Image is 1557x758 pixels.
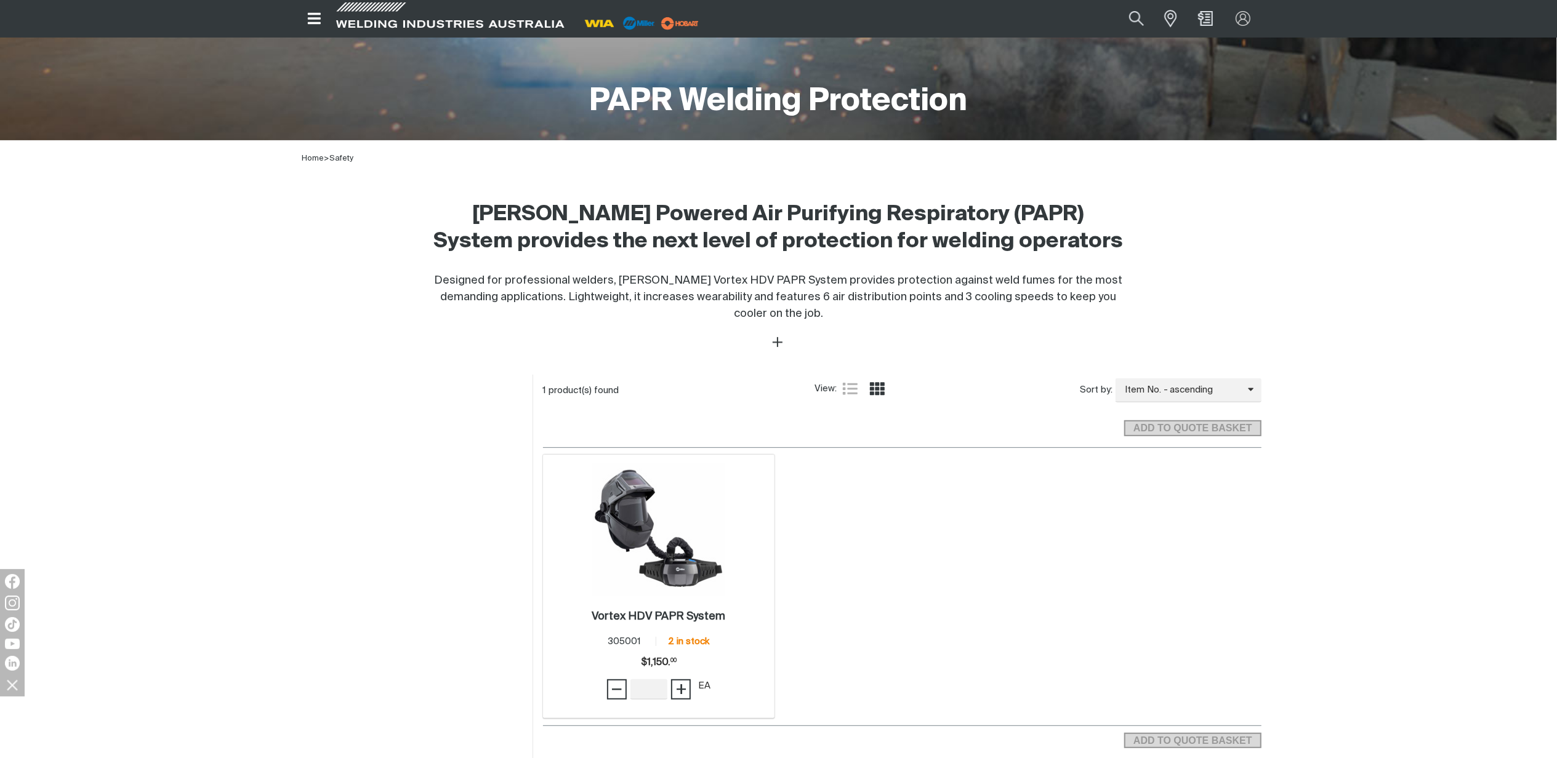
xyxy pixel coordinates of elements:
[670,658,677,663] sup: 00
[1196,11,1215,26] a: Shopping cart (0 product(s))
[1100,5,1157,33] input: Product name or item number...
[1080,383,1112,397] span: Sort by:
[1124,420,1261,436] button: Add selected products to the shopping cart
[592,610,725,624] a: Vortex HDV PAPR System
[1124,733,1261,749] button: Add selected products to the shopping cart
[590,82,968,122] h1: PAPR Welding Protection
[543,375,1261,406] section: Product list controls
[432,201,1126,255] h2: [PERSON_NAME] Powered Air Purifying Respiratory (PAPR) System provides the next level of protecti...
[641,650,677,675] span: $1,150.
[302,154,324,162] a: Home
[543,406,1261,440] section: Add to cart control
[5,596,20,610] img: Instagram
[549,386,619,395] span: product(s) found
[593,464,725,596] img: Vortex HDV PAPR System
[1116,383,1248,397] span: Item No. - ascending
[641,650,677,675] div: Price
[5,639,20,649] img: YouTube
[843,381,858,396] a: List view
[330,154,354,162] a: Safety
[5,656,20,671] img: LinkedIn
[698,679,710,693] div: EA
[815,382,837,396] span: View:
[658,14,702,33] img: miller
[675,679,687,700] span: +
[611,679,623,700] span: −
[1125,733,1260,749] span: ADD TO QUOTE BASKET
[324,154,330,162] span: >
[608,637,641,646] span: 305001
[435,275,1123,319] span: Designed for professional welders, [PERSON_NAME] Vortex HDV PAPR System provides protection again...
[1125,420,1260,436] span: ADD TO QUOTE BASKET
[543,385,815,397] div: 1
[592,611,725,622] h2: Vortex HDV PAPR System
[658,18,702,28] a: miller
[1124,729,1261,749] section: Add to cart control
[668,637,709,646] span: 2 in stock
[2,674,23,695] img: hide socials
[1116,5,1157,33] button: Search products
[5,617,20,632] img: TikTok
[5,574,20,589] img: Facebook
